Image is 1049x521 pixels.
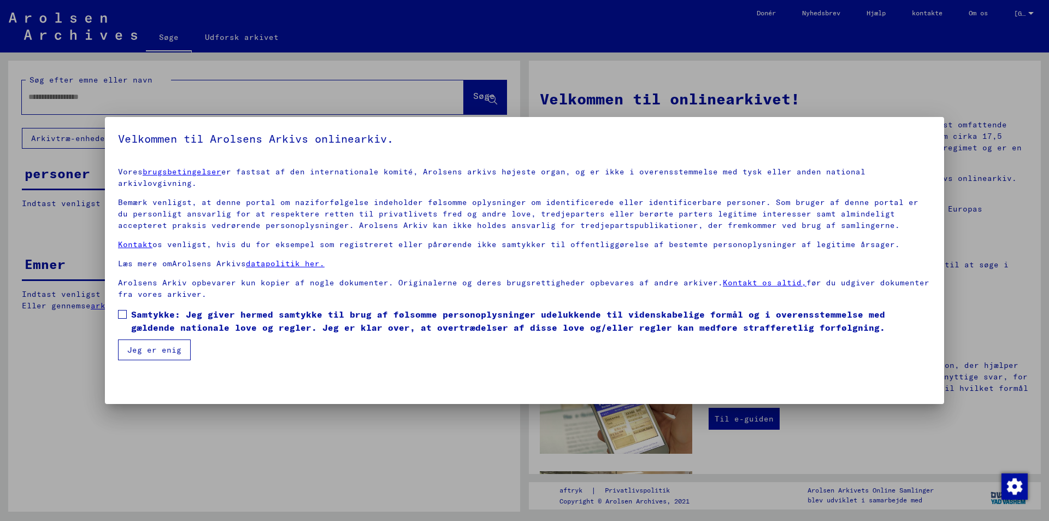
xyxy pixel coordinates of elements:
[143,167,221,177] a: brugsbetingelser
[127,345,181,355] font: Jeg er enig
[1001,473,1027,499] div: Ændre samtykke
[118,167,865,188] font: er fastsat af den internationale komité, Arolsens arkivs højeste organ, og er ikke i overensstemm...
[118,132,393,145] font: Velkommen til Arolsens Arkivs onlinearkiv.
[118,259,172,268] font: Læs mere om
[172,259,246,268] font: Arolsens Arkivs
[131,309,885,333] font: Samtykke: Jeg giver hermed samtykke til brug af følsomme personoplysninger udelukkende til videns...
[118,197,918,230] font: Bemærk venligst, at denne portal om naziforfølgelse indeholder følsomme oplysninger om identifice...
[118,339,191,360] button: Jeg er enig
[246,259,325,268] a: datapolitik her.
[118,167,143,177] font: Vores
[207,239,900,249] font: , hvis du for eksempel som registreret eller pårørende ikke samtykker til offentliggørelse af bes...
[723,278,806,288] a: Kontakt os altid,
[118,239,152,249] a: Kontakt
[1001,473,1028,500] img: Ændre samtykke
[118,278,723,288] font: Arolsens Arkiv opbevarer kun kopier af nogle dokumenter. Originalerne og deres brugsrettigheder o...
[152,239,207,249] font: os venligst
